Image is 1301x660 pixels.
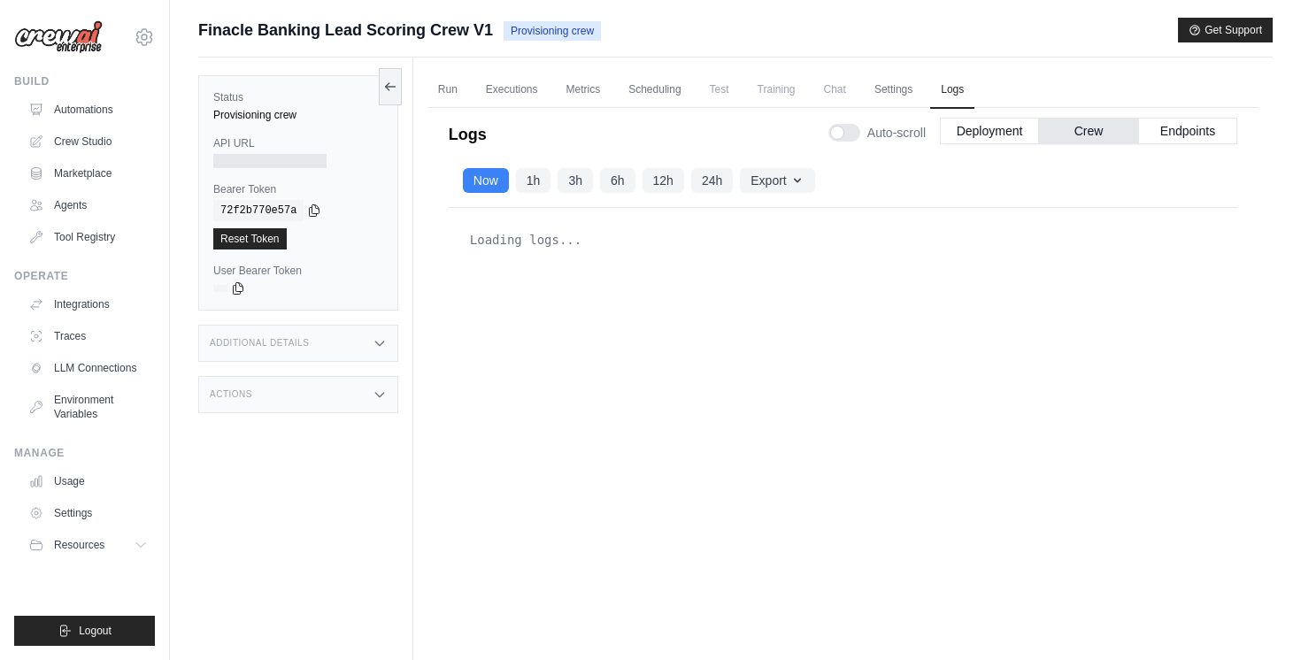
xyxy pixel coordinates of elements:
span: Auto-scroll [867,124,926,142]
button: Crew [1039,118,1138,144]
span: Resources [54,538,104,552]
a: Crew Studio [21,127,155,156]
button: Export [740,168,814,193]
h3: Actions [210,389,252,400]
a: Automations [21,96,155,124]
button: 1h [516,168,551,193]
code: 72f2b770e57a [213,200,304,221]
button: 3h [558,168,593,193]
a: Tool Registry [21,223,155,251]
a: Settings [21,499,155,527]
button: 24h [691,168,733,193]
a: Agents [21,191,155,219]
a: Usage [21,467,155,495]
button: Logout [14,616,155,646]
a: Marketplace [21,159,155,188]
div: Manage [14,446,155,460]
p: Logs [449,122,487,147]
span: Finacle Banking Lead Scoring Crew V1 [198,18,493,42]
div: Loading logs... [463,222,1223,257]
img: Logo [14,20,103,54]
button: Now [463,168,509,193]
a: Scheduling [618,72,691,109]
button: 6h [600,168,635,193]
div: Build [14,74,155,88]
button: 12h [643,168,684,193]
button: Resources [21,531,155,559]
button: Deployment [940,118,1039,144]
a: Executions [475,72,549,109]
span: Training is not available until the deployment is complete [747,72,806,107]
label: Bearer Token [213,182,383,196]
a: Reset Token [213,228,287,249]
span: Test [699,72,740,107]
button: Get Support [1178,18,1273,42]
a: Run [427,72,468,109]
label: API URL [213,136,383,150]
span: Chat is not available until the deployment is complete [813,72,857,107]
a: Integrations [21,290,155,318]
span: Logout [79,624,112,638]
span: Provisioning crew [504,21,601,41]
button: Endpoints [1138,118,1237,144]
a: Metrics [556,72,612,109]
a: Logs [930,72,974,109]
label: Status [213,90,383,104]
a: Environment Variables [21,386,155,428]
div: Operate [14,269,155,283]
h3: Additional Details [210,338,309,349]
label: User Bearer Token [213,264,383,278]
iframe: Chat Widget [1212,575,1301,660]
a: LLM Connections [21,354,155,382]
div: Provisioning crew [213,108,383,122]
a: Settings [864,72,923,109]
a: Traces [21,322,155,350]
